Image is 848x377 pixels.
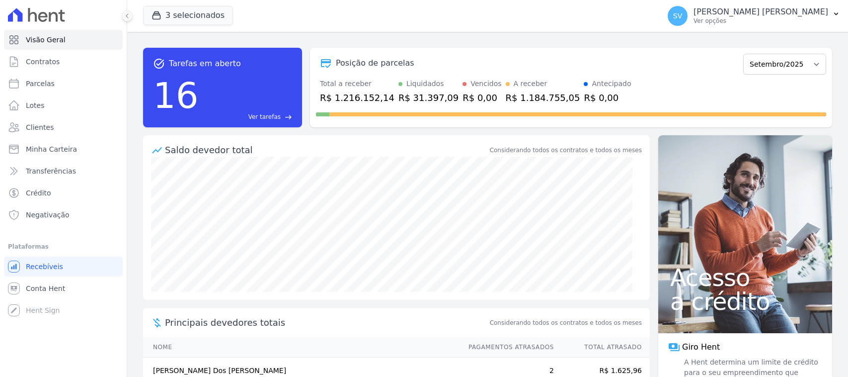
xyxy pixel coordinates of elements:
div: R$ 0,00 [584,91,631,104]
div: Vencidos [470,79,501,89]
span: Giro Hent [682,341,720,353]
span: Transferências [26,166,76,176]
div: Liquidados [406,79,444,89]
a: Lotes [4,95,123,115]
a: Parcelas [4,74,123,94]
a: Ver tarefas east [203,112,292,121]
button: 3 selecionados [143,6,233,25]
th: Pagamentos Atrasados [459,337,554,358]
div: Total a receber [320,79,394,89]
span: Ver tarefas [248,112,281,121]
a: Visão Geral [4,30,123,50]
div: Antecipado [592,79,631,89]
div: Saldo devedor total [165,143,488,157]
span: Recebíveis [26,262,63,272]
th: Total Atrasado [554,337,650,358]
span: Clientes [26,122,54,132]
span: Conta Hent [26,283,65,293]
div: Posição de parcelas [336,57,414,69]
a: Recebíveis [4,257,123,277]
div: Considerando todos os contratos e todos os meses [490,146,642,155]
th: Nome [143,337,459,358]
div: R$ 1.216.152,14 [320,91,394,104]
div: 16 [153,70,199,121]
span: Minha Carteira [26,144,77,154]
div: A receber [514,79,547,89]
a: Minha Carteira [4,139,123,159]
a: Conta Hent [4,279,123,298]
div: R$ 1.184.755,05 [506,91,580,104]
span: east [285,113,292,121]
a: Transferências [4,161,123,181]
a: Crédito [4,183,123,203]
a: Clientes [4,117,123,137]
a: Negativação [4,205,123,225]
span: Acesso [670,266,820,289]
span: Principais devedores totais [165,316,488,329]
span: a crédito [670,289,820,313]
a: Contratos [4,52,123,72]
span: SV [673,12,682,19]
span: Considerando todos os contratos e todos os meses [490,318,642,327]
span: Tarefas em aberto [169,58,241,70]
button: SV [PERSON_NAME] [PERSON_NAME] Ver opções [660,2,848,30]
span: Visão Geral [26,35,66,45]
span: Negativação [26,210,70,220]
span: Lotes [26,100,45,110]
div: R$ 31.397,09 [398,91,459,104]
span: task_alt [153,58,165,70]
p: [PERSON_NAME] [PERSON_NAME] [694,7,828,17]
span: Parcelas [26,79,55,89]
div: Plataformas [8,241,119,253]
span: Contratos [26,57,60,67]
p: Ver opções [694,17,828,25]
span: Crédito [26,188,51,198]
div: R$ 0,00 [463,91,501,104]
